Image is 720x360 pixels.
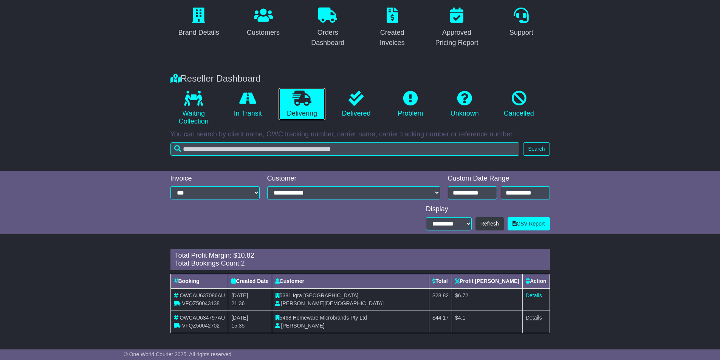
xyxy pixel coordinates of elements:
span: 21:36 [231,300,245,306]
div: Reseller Dashboard [167,73,554,84]
span: Homeware Microbrands Pty Ltd [293,315,367,321]
div: Display [426,205,550,213]
span: 5468 [280,315,291,321]
a: Problem [387,88,434,121]
a: Delivering [279,88,325,121]
a: Brand Details [173,5,224,40]
button: Search [523,142,550,156]
span: OWCAU637086AU [180,292,225,298]
a: Delivered [333,88,379,121]
span: 6.72 [458,292,468,298]
th: Booking [170,274,228,288]
td: $ [429,288,452,311]
div: Support [509,28,533,38]
th: Action [522,274,550,288]
a: Waiting Collection [170,88,217,128]
span: © One World Courier 2025. All rights reserved. [124,351,233,357]
a: Approved Pricing Report [428,5,485,51]
th: Profit [PERSON_NAME] [452,274,523,288]
td: $ [452,311,523,333]
span: VFQZ50042702 [182,323,220,329]
a: Created Invoices [364,5,421,51]
div: Customers [247,28,280,38]
span: 5381 [280,292,291,298]
a: Details [526,292,542,298]
a: Unknown [441,88,488,121]
th: Customer [272,274,429,288]
span: 4.1 [458,315,465,321]
a: Orders Dashboard [299,5,356,51]
span: 2 [241,260,245,267]
a: Details [526,315,542,321]
div: Brand Details [178,28,219,38]
button: Refresh [475,217,504,230]
span: 15:35 [231,323,245,329]
a: Support [505,5,538,40]
span: OWCAU634797AU [180,315,225,321]
p: You can search by client name, OWC tracking number, carrier name, carrier tracking number or refe... [170,130,550,139]
a: In Transit [225,88,271,121]
div: Total Bookings Count: [175,260,545,268]
span: [DATE] [231,292,248,298]
a: Customers [242,5,285,40]
div: Approved Pricing Report [433,28,480,48]
th: Created Date [228,274,272,288]
div: Orders Dashboard [304,28,351,48]
div: Invoice [170,175,260,183]
th: Total [429,274,452,288]
div: Created Invoices [369,28,416,48]
span: 28.82 [435,292,449,298]
td: $ [452,288,523,311]
a: Cancelled [495,88,542,121]
span: VFQZ50043138 [182,300,220,306]
span: [DATE] [231,315,248,321]
a: CSV Report [508,217,550,230]
span: Iqra [GEOGRAPHIC_DATA] [293,292,359,298]
span: 44.17 [435,315,449,321]
td: $ [429,311,452,333]
div: Customer [267,175,440,183]
span: 10.82 [237,252,254,259]
div: Total Profit Margin: $ [175,252,545,260]
span: [PERSON_NAME][DEMOGRAPHIC_DATA] [281,300,384,306]
div: Custom Date Range [448,175,550,183]
span: [PERSON_NAME] [281,323,324,329]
